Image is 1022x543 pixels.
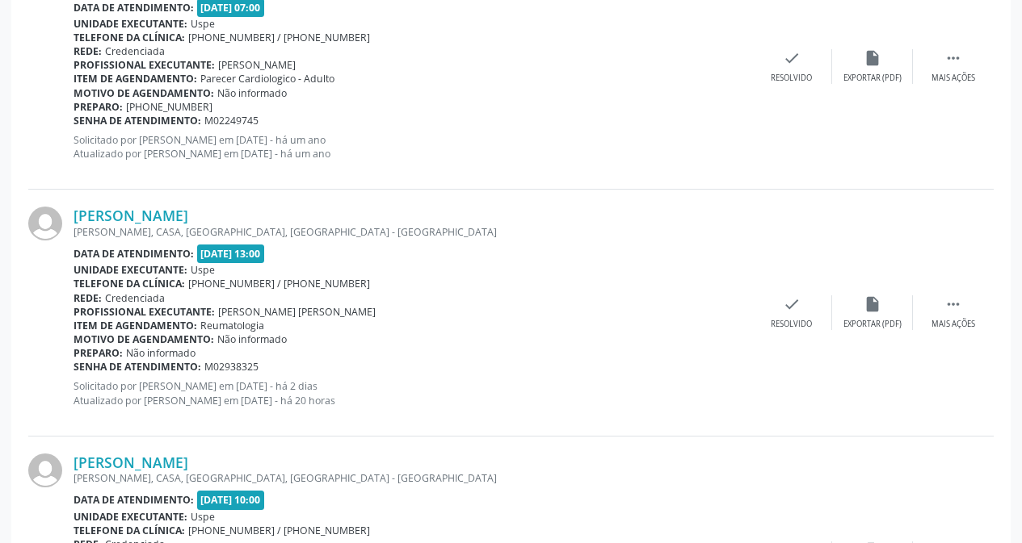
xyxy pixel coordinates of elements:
b: Motivo de agendamento: [74,332,214,346]
p: Solicitado por [PERSON_NAME] em [DATE] - há um ano Atualizado por [PERSON_NAME] em [DATE] - há um... [74,133,751,161]
b: Unidade executante: [74,510,187,524]
div: [PERSON_NAME], CASA, [GEOGRAPHIC_DATA], [GEOGRAPHIC_DATA] - [GEOGRAPHIC_DATA] [74,225,751,239]
div: Resolvido [771,319,812,330]
img: img [28,207,62,240]
i: insert_drive_file [864,295,881,313]
div: Exportar (PDF) [843,73,902,84]
span: [PHONE_NUMBER] / [PHONE_NUMBER] [188,277,370,290]
span: [DATE] 10:00 [197,491,265,509]
span: [PHONE_NUMBER] / [PHONE_NUMBER] [188,31,370,44]
div: Resolvido [771,73,812,84]
span: M02249745 [204,114,259,127]
span: Não informado [217,86,287,100]
b: Motivo de agendamento: [74,86,214,100]
span: Uspe [191,17,215,31]
span: Credenciada [105,291,165,305]
span: Uspe [191,510,215,524]
a: [PERSON_NAME] [74,453,188,471]
span: Uspe [191,263,215,277]
b: Rede: [74,44,102,58]
span: [PHONE_NUMBER] / [PHONE_NUMBER] [188,524,370,537]
b: Senha de atendimento: [74,114,201,127]
span: Reumatologia [200,319,264,332]
b: Telefone da clínica: [74,31,185,44]
span: Não informado [126,346,196,360]
b: Preparo: [74,100,123,114]
b: Profissional executante: [74,305,215,319]
b: Item de agendamento: [74,72,197,86]
p: Solicitado por [PERSON_NAME] em [DATE] - há 2 dias Atualizado por [PERSON_NAME] em [DATE] - há 20... [74,379,751,407]
b: Unidade executante: [74,263,187,277]
b: Senha de atendimento: [74,360,201,374]
span: [PHONE_NUMBER] [126,100,212,114]
i: check [783,295,801,313]
b: Rede: [74,291,102,305]
span: [DATE] 13:00 [197,244,265,263]
div: Mais ações [932,319,975,330]
b: Unidade executante: [74,17,187,31]
b: Data de atendimento: [74,1,194,15]
span: Credenciada [105,44,165,58]
div: Exportar (PDF) [843,319,902,330]
div: Mais ações [932,73,975,84]
i:  [944,295,962,313]
span: M02938325 [204,360,259,374]
span: [PERSON_NAME] [PERSON_NAME] [218,305,376,319]
b: Telefone da clínica: [74,524,185,537]
a: [PERSON_NAME] [74,207,188,224]
span: Não informado [217,332,287,346]
b: Item de agendamento: [74,319,197,332]
b: Profissional executante: [74,58,215,72]
b: Data de atendimento: [74,493,194,507]
span: Parecer Cardiologico - Adulto [200,72,334,86]
i:  [944,49,962,67]
b: Preparo: [74,346,123,360]
span: [PERSON_NAME] [218,58,296,72]
b: Telefone da clínica: [74,277,185,290]
i: insert_drive_file [864,49,881,67]
img: img [28,453,62,487]
div: [PERSON_NAME], CASA, [GEOGRAPHIC_DATA], [GEOGRAPHIC_DATA] - [GEOGRAPHIC_DATA] [74,471,751,485]
i: check [783,49,801,67]
b: Data de atendimento: [74,247,194,261]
